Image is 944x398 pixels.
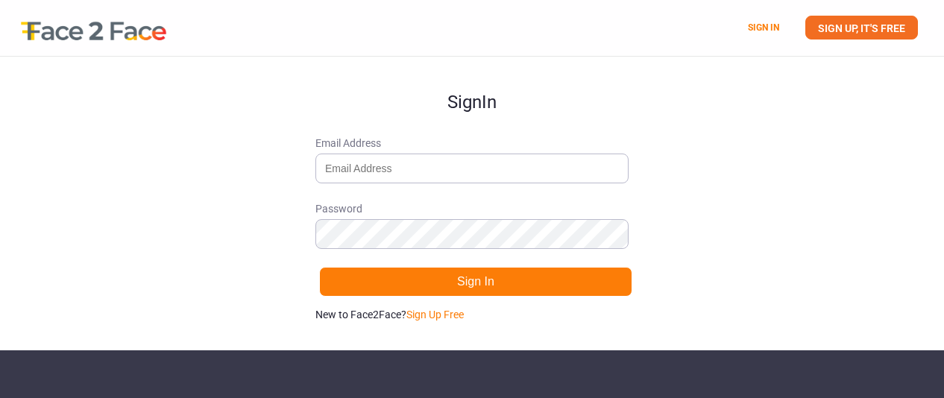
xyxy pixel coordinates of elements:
a: SIGN IN [748,22,779,33]
input: Email Address [315,154,629,183]
p: New to Face2Face? [315,307,629,322]
input: Password [315,219,629,249]
a: SIGN UP, IT'S FREE [805,16,918,40]
button: Sign In [319,267,632,297]
span: Password [315,201,629,216]
span: Email Address [315,136,629,151]
h1: Sign In [315,57,629,112]
a: Sign Up Free [406,309,464,320]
